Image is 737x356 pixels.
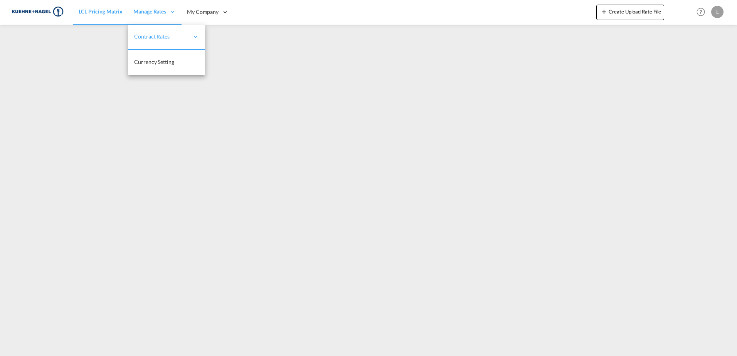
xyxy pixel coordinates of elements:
[133,8,166,15] span: Manage Rates
[694,5,711,19] div: Help
[596,5,664,20] button: icon-plus 400-fgCreate Upload Rate File
[12,3,64,21] img: 36441310f41511efafde313da40ec4a4.png
[128,50,205,75] a: Currency Setting
[134,33,189,40] span: Contract Rates
[79,8,123,15] span: LCL Pricing Matrix
[694,5,707,18] span: Help
[599,7,609,16] md-icon: icon-plus 400-fg
[711,6,724,18] div: L
[128,25,205,50] div: Contract Rates
[187,8,219,16] span: My Company
[134,59,174,65] span: Currency Setting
